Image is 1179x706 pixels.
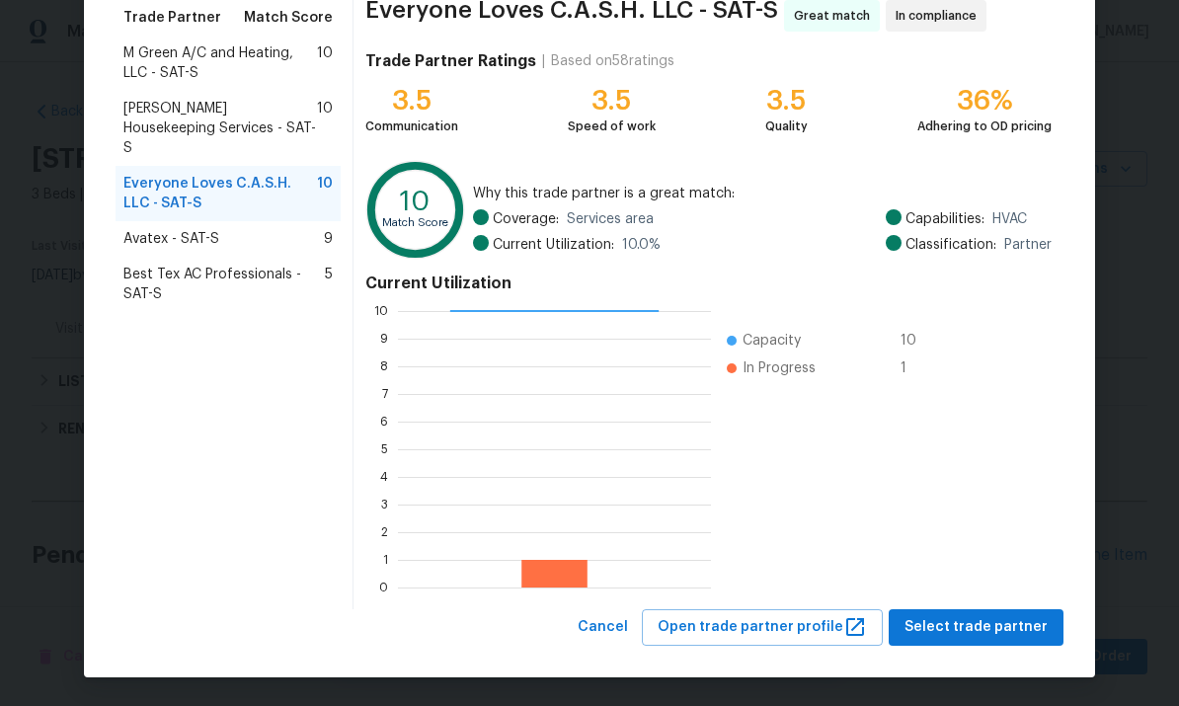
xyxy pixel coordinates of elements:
[493,235,614,255] span: Current Utilization:
[889,609,1063,646] button: Select trade partner
[1004,235,1052,255] span: Partner
[904,615,1048,640] span: Select trade partner
[568,91,656,111] div: 3.5
[380,360,388,372] text: 8
[381,443,388,455] text: 5
[365,91,458,111] div: 3.5
[123,229,219,249] span: Avatex - SAT-S
[382,217,448,228] text: Match Score
[380,333,388,345] text: 9
[743,331,801,351] span: Capacity
[400,188,431,215] text: 10
[317,174,333,213] span: 10
[536,51,551,71] div: |
[123,8,221,28] span: Trade Partner
[917,91,1052,111] div: 36%
[382,388,388,400] text: 7
[365,274,1052,293] h4: Current Utilization
[794,6,878,26] span: Great match
[567,209,654,229] span: Services area
[380,416,388,428] text: 6
[905,209,984,229] span: Capabilities:
[658,615,867,640] span: Open trade partner profile
[383,554,388,566] text: 1
[765,91,808,111] div: 3.5
[324,229,333,249] span: 9
[743,358,816,378] span: In Progress
[123,99,317,158] span: [PERSON_NAME] Housekeeping Services - SAT-S
[578,615,628,640] span: Cancel
[642,609,883,646] button: Open trade partner profile
[365,51,536,71] h4: Trade Partner Ratings
[905,235,996,255] span: Classification:
[317,99,333,158] span: 10
[896,6,984,26] span: In compliance
[493,209,559,229] span: Coverage:
[381,526,388,538] text: 2
[473,184,1052,203] span: Why this trade partner is a great match:
[123,265,325,304] span: Best Tex AC Professionals - SAT-S
[379,582,388,593] text: 0
[374,305,388,317] text: 10
[317,43,333,83] span: 10
[551,51,674,71] div: Based on 58 ratings
[765,117,808,136] div: Quality
[901,358,932,378] span: 1
[570,609,636,646] button: Cancel
[365,117,458,136] div: Communication
[325,265,333,304] span: 5
[901,331,932,351] span: 10
[622,235,661,255] span: 10.0 %
[244,8,333,28] span: Match Score
[568,117,656,136] div: Speed of work
[123,43,317,83] span: M Green A/C and Heating, LLC - SAT-S
[380,471,388,483] text: 4
[123,174,317,213] span: Everyone Loves C.A.S.H. LLC - SAT-S
[381,499,388,510] text: 3
[917,117,1052,136] div: Adhering to OD pricing
[992,209,1027,229] span: HVAC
